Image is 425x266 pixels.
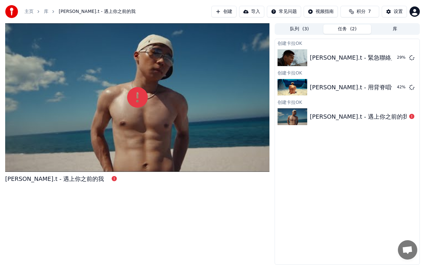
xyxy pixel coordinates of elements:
button: 导入 [239,6,264,17]
div: [PERSON_NAME].t - 遇上你之前的我 [310,112,409,121]
span: [PERSON_NAME].t - 遇上你之前的我 [59,8,136,15]
button: 创建 [211,6,237,17]
button: 视频指南 [304,6,338,17]
span: ( 3 ) [302,26,309,32]
div: [PERSON_NAME].t - 用背脊唱情歌 [310,83,403,92]
div: 创建卡拉OK [275,39,420,47]
div: 29 % [397,55,407,60]
button: 队列 [276,25,323,34]
span: 积分 [357,8,366,15]
div: [PERSON_NAME].t - 緊急聯絡人 [310,53,397,62]
div: 42 % [397,85,407,90]
div: [PERSON_NAME].t - 遇上你之前的我 [5,174,104,183]
div: 创建卡拉OK [275,98,420,106]
span: ( 2 ) [350,26,357,32]
button: 常见问题 [267,6,301,17]
a: 库 [44,8,48,15]
a: 主页 [25,8,34,15]
nav: breadcrumb [25,8,136,15]
button: 积分7 [340,6,379,17]
span: 7 [368,8,371,15]
img: youka [5,5,18,18]
div: 设置 [394,8,403,15]
div: 创建卡拉OK [275,69,420,76]
button: 库 [371,25,419,34]
button: 任务 [323,25,371,34]
a: 打開聊天 [398,240,417,260]
button: 设置 [382,6,407,17]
